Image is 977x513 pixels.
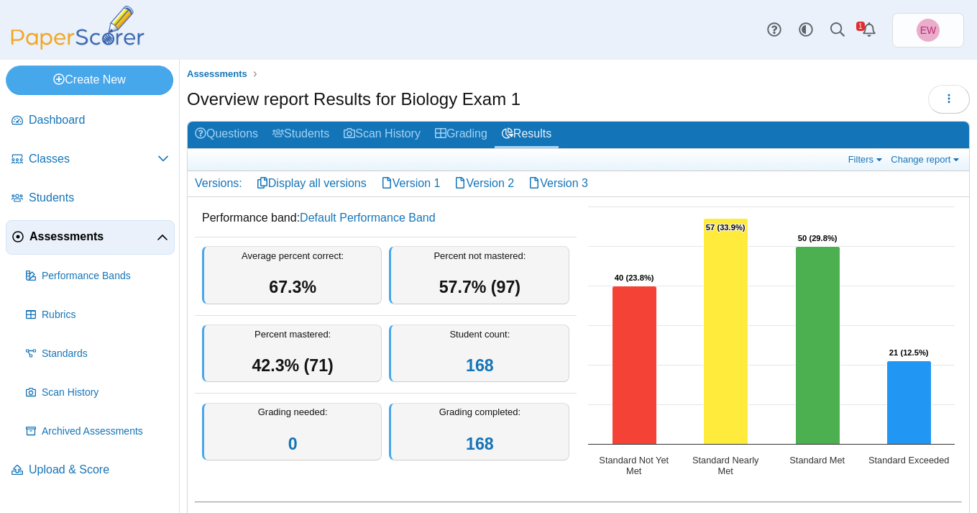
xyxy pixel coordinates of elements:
[42,269,169,283] span: Performance Bands
[692,455,759,476] text: Standard Nearly Met
[195,199,577,237] dd: Performance band:
[6,65,173,94] a: Create New
[29,229,157,245] span: Assessments
[288,435,298,453] a: 0
[705,223,745,232] text: 57 (33.9%)
[6,220,175,255] a: Assessments
[845,153,889,165] a: Filters
[581,199,962,487] svg: Interactive chart
[20,376,175,410] a: Scan History
[892,13,964,47] a: Erin Wiley
[20,259,175,294] a: Performance Bands
[42,347,169,361] span: Standards
[183,65,251,83] a: Assessments
[428,122,495,148] a: Grading
[42,386,169,400] span: Scan History
[495,122,559,148] a: Results
[868,455,949,466] text: Standard Exceeded
[797,234,837,242] text: 50 (29.8%)
[887,153,965,165] a: Change report
[612,286,656,444] path: Standard Not Yet Met, 40. Overall Assessment Performance.
[466,435,494,453] a: 168
[202,246,382,304] div: Average percent correct:
[920,25,937,35] span: Erin Wiley
[187,87,520,112] h1: Overview report Results for Biology Exam 1
[252,356,333,375] span: 42.3% (71)
[29,190,169,206] span: Students
[187,68,247,79] span: Assessments
[336,122,428,148] a: Scan History
[789,455,845,466] text: Standard Met
[447,171,521,196] a: Version 2
[599,455,669,476] text: Standard Not Yet Met
[20,414,175,449] a: Archived Assessments
[6,453,175,488] a: Upload & Score
[439,278,520,296] span: 57.7% (97)
[374,171,448,196] a: Version 1
[614,273,653,282] text: 40 (23.8%)
[6,104,175,138] a: Dashboard
[6,181,175,216] a: Students
[29,151,157,167] span: Classes
[269,278,316,296] span: 67.3%
[188,122,265,148] a: Questions
[300,212,436,224] a: Default Performance Band
[265,122,336,148] a: Students
[889,348,928,357] text: 21 (12.5%)
[42,425,169,439] span: Archived Assessments
[389,246,569,304] div: Percent not mastered:
[581,199,963,487] div: Chart. Highcharts interactive chart.
[853,14,885,46] a: Alerts
[389,403,569,461] div: Grading completed:
[521,171,595,196] a: Version 3
[202,324,382,383] div: Percent mastered:
[389,324,569,383] div: Student count:
[6,6,150,50] img: PaperScorer
[20,337,175,371] a: Standards
[202,403,382,461] div: Grading needed:
[703,218,748,444] path: Standard Nearly Met, 57. Overall Assessment Performance.
[42,308,169,322] span: Rubrics
[6,40,150,52] a: PaperScorer
[6,142,175,177] a: Classes
[795,246,840,444] path: Standard Met, 50. Overall Assessment Performance.
[886,360,931,444] path: Standard Exceeded, 21. Overall Assessment Performance.
[249,171,374,196] a: Display all versions
[20,298,175,332] a: Rubrics
[29,462,169,478] span: Upload & Score
[188,171,249,196] div: Versions:
[917,19,940,42] span: Erin Wiley
[466,356,494,375] a: 168
[29,112,169,128] span: Dashboard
